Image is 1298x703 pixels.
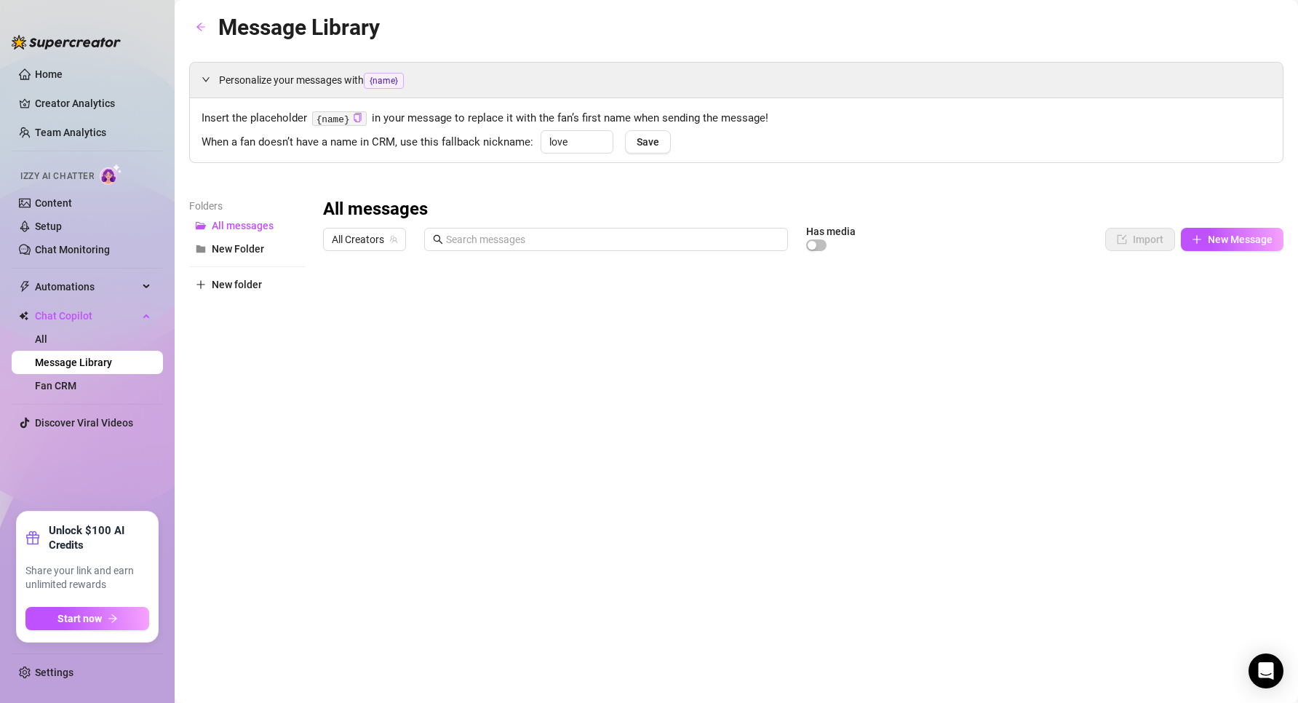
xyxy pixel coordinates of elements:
[35,333,47,345] a: All
[196,279,206,290] span: plus
[49,523,149,552] strong: Unlock $100 AI Credits
[1192,234,1202,245] span: plus
[35,68,63,80] a: Home
[196,221,206,231] span: folder-open
[202,110,1271,127] span: Insert the placeholder in your message to replace it with the fan’s first name when sending the m...
[35,275,138,298] span: Automations
[1105,228,1175,251] button: Import
[35,304,138,327] span: Chat Copilot
[1208,234,1273,245] span: New Message
[202,75,210,84] span: expanded
[312,111,367,127] code: {name}
[446,231,779,247] input: Search messages
[806,227,856,236] article: Has media
[25,531,40,545] span: gift
[196,244,206,254] span: folder
[57,613,102,624] span: Start now
[35,244,110,255] a: Chat Monitoring
[189,237,306,261] button: New Folder
[35,197,72,209] a: Content
[25,607,149,630] button: Start nowarrow-right
[35,127,106,138] a: Team Analytics
[219,72,1271,89] span: Personalize your messages with
[353,113,362,124] button: Click to Copy
[35,221,62,232] a: Setup
[35,357,112,368] a: Message Library
[189,273,306,296] button: New folder
[625,130,671,154] button: Save
[212,279,262,290] span: New folder
[332,229,397,250] span: All Creators
[389,235,398,244] span: team
[1181,228,1283,251] button: New Message
[353,113,362,122] span: copy
[637,136,659,148] span: Save
[35,667,73,678] a: Settings
[218,10,380,44] article: Message Library
[323,198,428,221] h3: All messages
[212,243,264,255] span: New Folder
[12,35,121,49] img: logo-BBDzfeDw.svg
[35,417,133,429] a: Discover Viral Videos
[189,198,306,214] article: Folders
[20,170,94,183] span: Izzy AI Chatter
[196,22,206,32] span: arrow-left
[190,63,1283,98] div: Personalize your messages with{name}
[202,134,533,151] span: When a fan doesn’t have a name in CRM, use this fallback nickname:
[19,281,31,293] span: thunderbolt
[189,214,306,237] button: All messages
[19,311,28,321] img: Chat Copilot
[108,613,118,624] span: arrow-right
[1249,654,1283,688] div: Open Intercom Messenger
[25,564,149,592] span: Share your link and earn unlimited rewards
[100,164,122,185] img: AI Chatter
[364,73,404,89] span: {name}
[35,380,76,392] a: Fan CRM
[35,92,151,115] a: Creator Analytics
[433,234,443,245] span: search
[212,220,274,231] span: All messages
